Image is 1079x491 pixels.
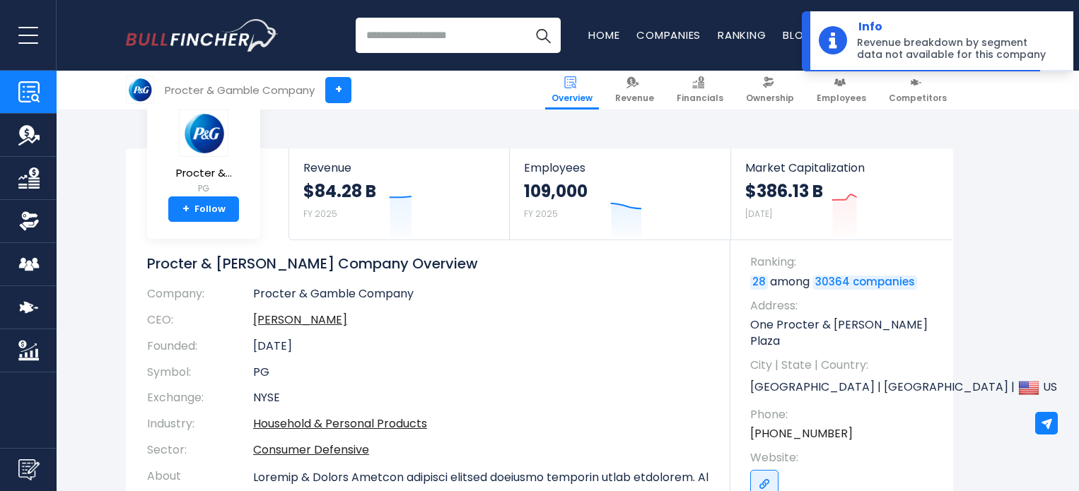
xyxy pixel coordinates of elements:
th: Symbol: [147,360,253,386]
th: CEO: [147,307,253,333]
a: Ranking [718,28,766,42]
p: [GEOGRAPHIC_DATA] | [GEOGRAPHIC_DATA] | US [750,377,939,398]
td: Procter & Gamble Company [253,287,709,307]
a: ceo [253,312,347,328]
th: Company: [147,287,253,307]
a: Home [588,28,619,42]
a: Revenue [609,71,660,110]
a: Go to homepage [126,19,278,52]
a: Overview [545,71,599,110]
a: Employees [810,71,873,110]
a: Procter &... PG [175,109,233,197]
a: Revenue $84.28 B FY 2025 [289,148,509,239]
td: PG [253,360,709,386]
span: Procter &... [176,167,232,179]
p: One Procter & [PERSON_NAME] Plaza [750,317,939,349]
div: Procter & Gamble Company [165,82,315,98]
small: FY 2025 [524,208,558,220]
a: Market Capitalization $386.13 B [DATE] [731,148,952,239]
span: Employees [817,93,866,104]
a: +Follow [168,196,239,222]
button: Search [525,18,561,53]
a: Companies [636,28,701,42]
img: Ownership [18,211,40,232]
a: [PHONE_NUMBER] [750,426,853,442]
a: 30364 companies [813,276,917,290]
small: [DATE] [745,208,772,220]
span: City | State | Country: [750,357,939,373]
p: among [750,274,939,290]
span: Market Capitalization [745,161,938,174]
img: PG logo [179,110,228,157]
span: Revenue [303,161,495,174]
th: Industry: [147,411,253,437]
a: Competitors [882,71,953,110]
strong: 109,000 [524,180,588,202]
strong: Info [858,20,1054,34]
span: Competitors [889,93,947,104]
span: Phone: [750,407,939,422]
a: + [325,77,351,103]
h1: Procter & [PERSON_NAME] Company Overview [147,254,709,273]
a: Employees 109,000 FY 2025 [510,148,730,239]
a: Financials [670,71,730,110]
strong: $84.28 B [303,180,376,202]
img: Bullfincher logo [126,19,279,52]
span: Ranking: [750,254,939,270]
span: Address: [750,298,939,314]
a: Household & Personal Products [253,415,427,432]
span: Revenue [615,93,654,104]
strong: + [182,203,189,215]
a: Blog [783,28,812,42]
img: PG logo [127,76,153,103]
td: [DATE] [253,333,709,360]
a: Consumer Defensive [253,442,369,458]
th: Exchange: [147,385,253,411]
span: Revenue breakdown by segment data not available for this company [857,37,1055,61]
th: Founded: [147,333,253,360]
small: PG [176,182,232,195]
span: Overview [552,93,593,104]
strong: $386.13 B [745,180,823,202]
span: Ownership [746,93,794,104]
span: Financials [677,93,723,104]
a: Ownership [740,71,800,110]
th: Sector: [147,437,253,463]
td: NYSE [253,385,709,411]
span: Website: [750,450,939,466]
span: Employees [524,161,716,174]
a: 28 [750,276,768,290]
small: FY 2025 [303,208,337,220]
